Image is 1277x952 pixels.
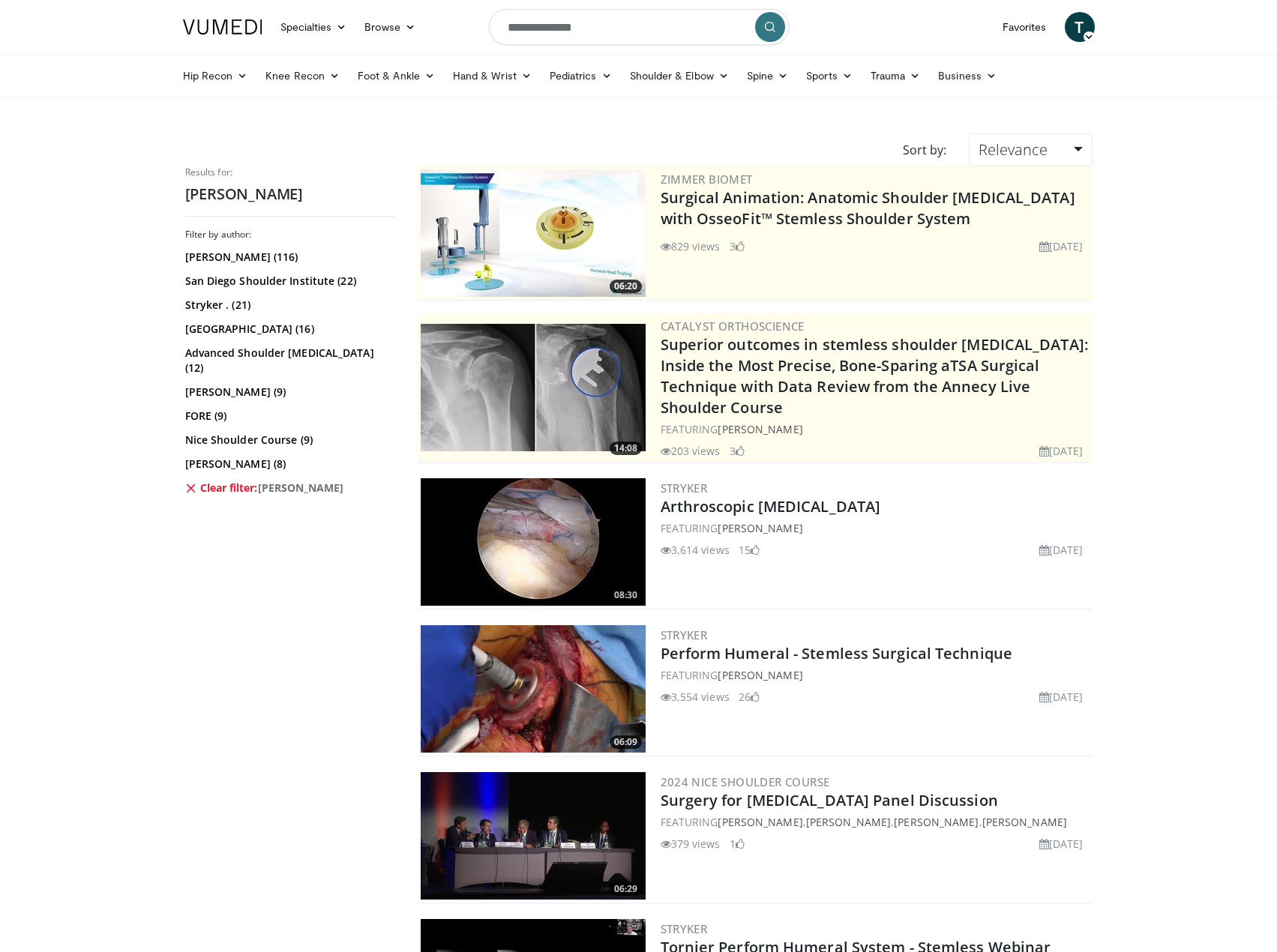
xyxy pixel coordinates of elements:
span: 06:29 [610,882,642,896]
div: FEATURING [661,520,1090,536]
li: [DATE] [1039,443,1084,459]
h3: Filter by author: [185,229,395,241]
a: [PERSON_NAME] [982,815,1067,829]
a: 14:08 [421,324,646,451]
a: Clear filter:[PERSON_NAME] [185,480,391,495]
a: [PERSON_NAME] [718,521,802,535]
a: [PERSON_NAME] [718,422,802,436]
a: Relevance [969,133,1092,166]
a: Hip Recon [174,61,257,91]
div: FEATURING [661,667,1090,683]
li: [DATE] [1039,542,1084,558]
a: 06:29 [421,772,646,900]
li: [DATE] [1039,689,1084,705]
a: Advanced Shoulder [MEDICAL_DATA] (12) [185,346,391,376]
a: Sports [797,61,862,91]
li: [DATE] [1039,836,1084,852]
div: Sort by: [892,133,958,166]
a: 2024 Nice Shoulder Course [661,774,830,789]
span: Relevance [979,139,1048,160]
a: Perform Humeral - Stemless Surgical Technique [661,643,1013,663]
a: 06:20 [421,169,646,297]
a: [PERSON_NAME] [718,815,802,829]
li: 829 views [661,238,721,254]
a: [PERSON_NAME] [806,815,891,829]
a: Hand & Wrist [444,61,541,91]
a: Nice Shoulder Course (9) [185,433,391,448]
a: [PERSON_NAME] (8) [185,457,391,472]
a: Stryker [661,627,708,642]
img: VuMedi Logo [183,19,262,34]
a: [PERSON_NAME] (116) [185,250,391,265]
a: Knee Recon [256,61,349,91]
a: Favorites [994,12,1056,42]
li: 379 views [661,836,721,852]
a: Arthroscopic [MEDICAL_DATA] [661,496,881,516]
li: 3,614 views [661,542,730,558]
li: 15 [739,542,760,558]
a: [PERSON_NAME] [718,668,802,682]
a: Specialties [271,12,356,42]
a: FORE (9) [185,409,391,424]
li: 26 [739,689,760,705]
a: Surgical Animation: Anatomic Shoulder [MEDICAL_DATA] with OsseoFit™ Stemless Shoulder System [661,187,1075,229]
a: San Diego Shoulder Institute (22) [185,274,391,289]
a: [GEOGRAPHIC_DATA] (16) [185,322,391,337]
li: 203 views [661,443,721,459]
a: [PERSON_NAME] [894,815,979,829]
a: [PERSON_NAME] (9) [185,385,391,400]
a: Stryker . (21) [185,298,391,313]
a: Catalyst OrthoScience [661,319,805,334]
p: Results for: [185,166,395,178]
span: 08:30 [610,588,642,602]
a: Browse [355,12,424,42]
span: 14:08 [610,442,642,455]
h2: [PERSON_NAME] [185,184,395,204]
a: Spine [738,61,797,91]
a: 08:30 [421,478,646,606]
a: Stryker [661,921,708,936]
li: 3 [730,443,745,459]
span: 06:20 [610,280,642,293]
a: Stryker [661,480,708,495]
img: 84e7f812-2061-4fff-86f6-cdff29f66ef4.300x170_q85_crop-smart_upscale.jpg [421,169,646,297]
li: 3 [730,238,745,254]
span: [PERSON_NAME] [258,480,344,495]
a: Foot & Ankle [349,61,444,91]
a: Shoulder & Elbow [621,61,738,91]
li: 1 [730,836,745,852]
li: 3,554 views [661,689,730,705]
a: 06:09 [421,625,646,753]
a: Zimmer Biomet [661,172,753,187]
span: 06:09 [610,735,642,749]
li: [DATE] [1039,238,1084,254]
div: FEATURING , , , [661,814,1090,830]
a: Pediatrics [541,61,621,91]
img: 9f15458b-d013-4cfd-976d-a83a3859932f.300x170_q85_crop-smart_upscale.jpg [421,324,646,451]
img: d665cc96-e300-4016-b647-5170f0063256.300x170_q85_crop-smart_upscale.jpg [421,772,646,900]
input: Search topics, interventions [489,9,789,45]
a: Trauma [862,61,930,91]
a: T [1065,12,1095,42]
a: Surgery for [MEDICAL_DATA] Panel Discussion [661,790,998,810]
img: fd96287c-ce25-45fb-ab34-2dcfaf53e3ee.300x170_q85_crop-smart_upscale.jpg [421,625,646,753]
a: Business [929,61,1006,91]
img: d912e6f6-90ff-4595-bfbb-e4ff29eb709d.300x170_q85_crop-smart_upscale.jpg [421,478,646,606]
div: FEATURING [661,421,1090,437]
a: Superior outcomes in stemless shoulder [MEDICAL_DATA]: Inside the Most Precise, Bone-Sparing aTSA... [661,334,1088,418]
